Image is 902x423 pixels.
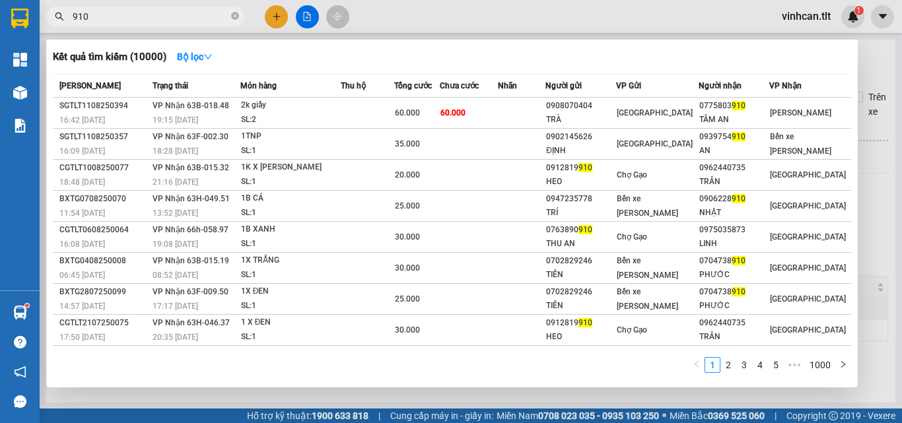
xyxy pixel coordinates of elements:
[693,360,701,368] span: left
[166,46,223,67] button: Bộ lọcdown
[753,358,767,372] a: 4
[578,163,592,172] span: 910
[546,99,615,113] div: 0908070404
[25,304,29,308] sup: 1
[59,192,149,206] div: BXTG0708250070
[705,358,720,372] a: 1
[617,325,647,335] span: Chợ Gạo
[231,11,239,23] span: close-circle
[720,357,736,373] li: 2
[153,163,229,172] span: VP Nhận 63B-015.32
[13,306,27,319] img: warehouse-icon
[13,53,27,67] img: dashboard-icon
[241,175,340,189] div: SL: 1
[153,115,198,125] span: 19:15 [DATE]
[395,139,420,148] span: 35.000
[203,52,213,61] span: down
[241,191,340,206] div: 1B CÁ
[153,225,228,234] span: VP Nhận 66h-058.97
[59,316,149,330] div: CGTLT2107250075
[241,98,340,113] div: 2k giấy
[546,237,615,251] div: THU AN
[241,346,340,361] div: 1K ĐEN
[395,232,420,242] span: 30.000
[153,101,229,110] span: VP Nhận 63B-018.48
[689,357,705,373] li: Previous Page
[546,268,615,282] div: TIÊN
[770,170,846,179] span: [GEOGRAPHIC_DATA]
[14,336,26,348] span: question-circle
[153,287,228,296] span: VP Nhận 63F-009.50
[241,129,340,144] div: 1TNP
[241,315,340,330] div: 1 X ĐEN
[546,175,615,189] div: HEO
[699,113,769,127] div: TÂM AN
[59,81,121,90] span: [PERSON_NAME]
[498,81,517,90] span: Nhãn
[59,333,105,342] span: 17:50 [DATE]
[784,357,805,373] span: •••
[241,113,340,127] div: SL: 2
[699,99,769,113] div: 0775803
[578,318,592,327] span: 910
[546,144,615,158] div: ĐỊNH
[689,357,705,373] button: left
[153,146,198,156] span: 18:28 [DATE]
[616,81,641,90] span: VP Gửi
[153,132,228,141] span: VP Nhận 63F-002.30
[153,240,198,249] span: 19:08 [DATE]
[546,330,615,344] div: HEO
[545,81,582,90] span: Người gửi
[617,256,678,280] span: Bến xe [PERSON_NAME]
[805,357,835,373] li: 1000
[153,271,198,280] span: 08:52 [DATE]
[699,130,769,144] div: 0939754
[617,194,678,218] span: Bến xe [PERSON_NAME]
[59,254,149,268] div: BXTG0408250008
[732,101,746,110] span: 910
[177,51,213,62] strong: Bộ lọc
[546,223,615,237] div: 0763890
[153,302,198,311] span: 17:17 [DATE]
[768,357,784,373] li: 5
[546,285,615,299] div: 0702829246
[59,240,105,249] span: 16:08 [DATE]
[699,299,769,313] div: PHƯỚC
[240,81,277,90] span: Món hàng
[736,357,752,373] li: 3
[546,347,615,361] div: 0914922
[721,358,736,372] a: 2
[784,357,805,373] li: Next 5 Pages
[705,357,720,373] li: 1
[617,287,678,311] span: Bến xe [PERSON_NAME]
[394,81,432,90] span: Tổng cước
[699,192,769,206] div: 0906228
[241,330,340,344] div: SL: 1
[153,333,198,342] span: 20:35 [DATE]
[769,358,783,372] a: 5
[241,284,340,299] div: 1X ĐEN
[770,232,846,242] span: [GEOGRAPHIC_DATA]
[395,325,420,335] span: 30.000
[839,360,847,368] span: right
[59,178,105,187] span: 18:48 [DATE]
[546,161,615,175] div: 0912819
[546,254,615,268] div: 0702829246
[153,194,230,203] span: VP Nhận 63H-049.51
[14,395,26,408] span: message
[395,170,420,179] span: 20.000
[699,237,769,251] div: LINH
[14,366,26,378] span: notification
[546,206,615,220] div: TRÍ
[769,81,802,90] span: VP Nhận
[617,232,647,242] span: Chợ Gạo
[153,209,198,218] span: 13:52 [DATE]
[153,318,230,327] span: VP Nhận 63H-046.37
[241,206,340,220] div: SL: 1
[770,132,831,156] span: Bến xe [PERSON_NAME]
[13,86,27,100] img: warehouse-icon
[806,358,835,372] a: 1000
[770,325,846,335] span: [GEOGRAPHIC_DATA]
[153,178,198,187] span: 21:16 [DATE]
[341,81,366,90] span: Thu hộ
